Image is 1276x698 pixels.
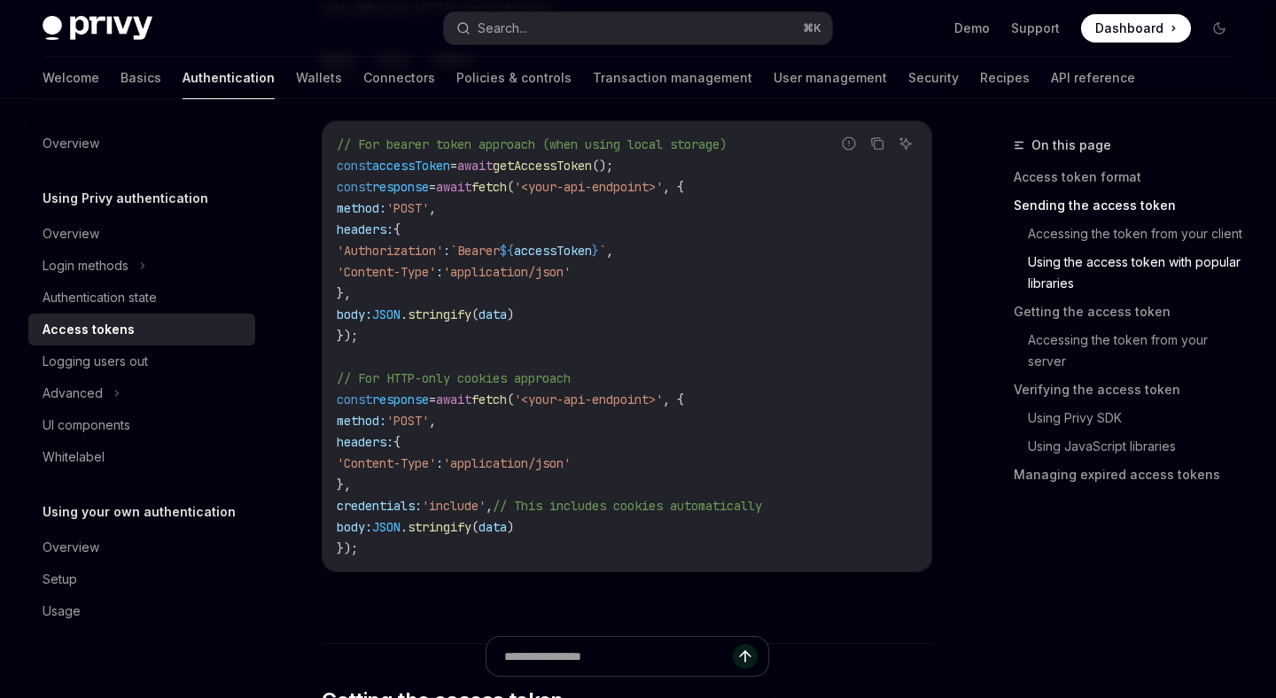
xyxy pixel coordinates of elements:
span: headers: [337,221,393,237]
button: Report incorrect code [837,132,860,155]
span: , { [663,179,684,195]
div: Setup [43,569,77,590]
div: UI components [43,415,130,436]
a: API reference [1051,57,1135,99]
a: Transaction management [593,57,752,99]
span: }, [337,285,351,301]
div: Overview [43,223,99,244]
span: body: [337,306,372,322]
h5: Using your own authentication [43,501,236,523]
span: : [436,455,443,471]
a: Wallets [296,57,342,99]
span: getAccessToken [493,158,592,174]
img: dark logo [43,16,152,41]
a: Connectors [363,57,435,99]
span: } [592,243,599,259]
a: Setup [28,563,255,595]
span: (); [592,158,613,174]
span: ( [471,306,478,322]
span: ( [471,519,478,535]
a: Managing expired access tokens [1014,461,1248,489]
a: Sending the access token [1014,191,1248,220]
a: Using Privy SDK [1028,404,1248,432]
div: Access tokens [43,319,135,340]
span: 'POST' [386,200,429,216]
span: , [606,243,613,259]
span: body: [337,519,372,535]
a: Using JavaScript libraries [1028,432,1248,461]
a: Policies & controls [456,57,572,99]
a: Overview [28,531,255,563]
span: { [393,221,401,237]
span: await [436,179,471,195]
span: { [393,434,401,450]
span: '<your-api-endpoint>' [514,392,663,407]
span: ) [507,306,514,322]
span: On this page [1031,135,1111,156]
span: // For HTTP-only cookies approach [337,370,571,386]
div: Usage [43,601,81,622]
span: accessToken [514,243,592,259]
span: await [436,392,471,407]
span: }, [337,477,351,492]
span: // This includes cookies automatically [493,498,762,514]
a: Logging users out [28,345,255,377]
div: Overview [43,133,99,154]
div: Search... [478,18,527,39]
span: 'application/json' [443,264,571,280]
span: , [429,413,436,429]
div: Advanced [43,383,103,404]
a: Using the access token with popular libraries [1028,248,1248,298]
div: Logging users out [43,351,148,372]
a: Support [1011,19,1060,37]
span: headers: [337,434,393,450]
span: data [478,306,507,322]
a: Dashboard [1081,14,1191,43]
span: : [443,243,450,259]
span: method: [337,200,386,216]
span: await [457,158,493,174]
span: method: [337,413,386,429]
a: Getting the access token [1014,298,1248,326]
span: // For bearer token approach (when using local storage) [337,136,727,152]
a: Accessing the token from your client [1028,220,1248,248]
span: const [337,179,372,195]
h5: Using Privy authentication [43,188,208,209]
span: 'application/json' [443,455,571,471]
a: Access token format [1014,163,1248,191]
span: ) [507,519,514,535]
span: JSON [372,519,401,535]
button: Copy the contents from the code block [866,132,889,155]
span: JSON [372,306,401,322]
span: accessToken [372,158,450,174]
button: Ask AI [894,132,917,155]
span: fetch [471,392,507,407]
a: Accessing the token from your server [1028,326,1248,376]
span: ⌘ K [803,21,821,35]
span: ${ [500,243,514,259]
span: , [429,200,436,216]
div: Overview [43,537,99,558]
a: Usage [28,595,255,627]
span: ( [507,392,514,407]
span: , { [663,392,684,407]
span: = [429,179,436,195]
a: Welcome [43,57,99,99]
span: response [372,392,429,407]
span: 'Authorization' [337,243,443,259]
span: Dashboard [1095,19,1163,37]
a: Overview [28,128,255,159]
span: `Bearer [450,243,500,259]
span: data [478,519,507,535]
a: Recipes [980,57,1030,99]
span: : [436,264,443,280]
span: 'POST' [386,413,429,429]
span: 'Content-Type' [337,264,436,280]
span: 'include' [422,498,486,514]
a: Whitelabel [28,441,255,473]
div: Authentication state [43,287,157,308]
div: Whitelabel [43,446,105,468]
span: credentials: [337,498,422,514]
span: }); [337,328,358,344]
a: User management [774,57,887,99]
